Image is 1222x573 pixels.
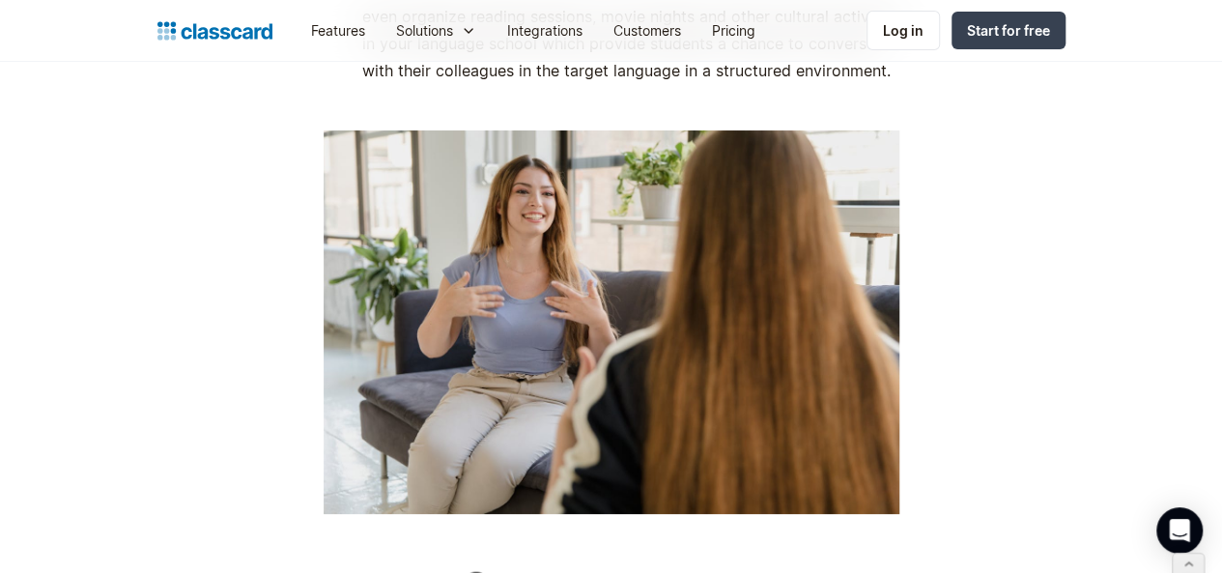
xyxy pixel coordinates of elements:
a: home [157,17,272,44]
div: Solutions [381,9,492,52]
img: two ladies sitting on a couch facing each other and conversing [324,130,899,514]
p: ‍ [324,94,899,121]
a: Start for free [952,12,1066,49]
a: Integrations [492,9,598,52]
a: Pricing [696,9,771,52]
a: Features [296,9,381,52]
a: Customers [598,9,696,52]
div: Open Intercom Messenger [1156,507,1203,554]
p: ‍ [324,524,899,551]
div: Start for free [967,20,1050,41]
div: Solutions [396,20,453,41]
div: Log in [883,20,924,41]
a: Log in [867,11,940,50]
